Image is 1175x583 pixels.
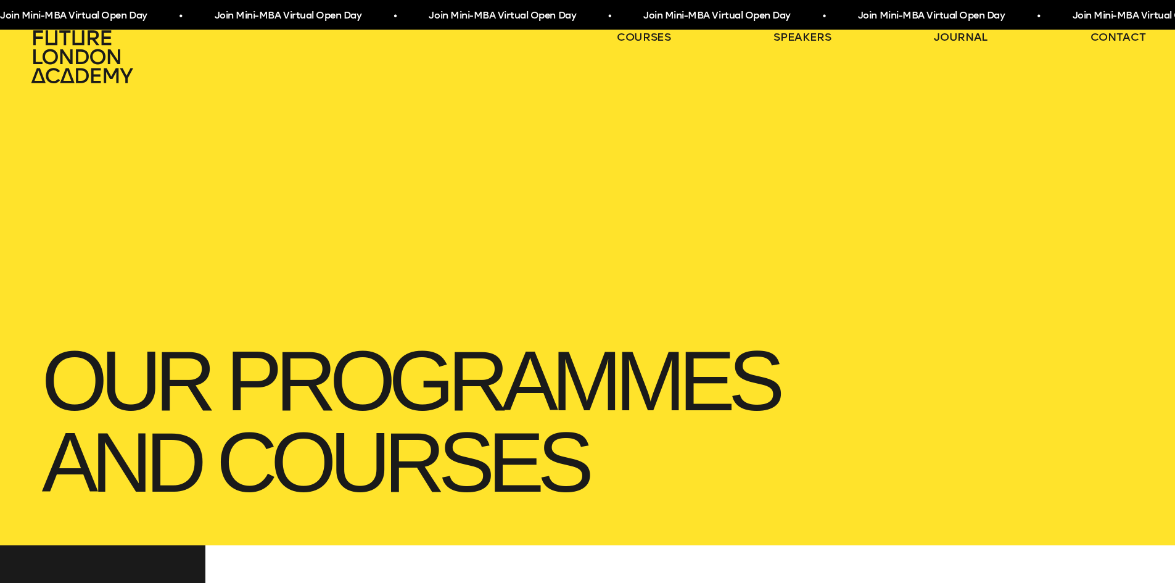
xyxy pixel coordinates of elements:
[773,30,831,44] a: speakers
[617,30,671,44] a: courses
[30,328,1146,516] h1: our Programmes and courses
[1090,30,1146,44] a: contact
[1036,5,1039,27] span: •
[822,5,825,27] span: •
[607,5,610,27] span: •
[934,30,987,44] a: journal
[392,5,395,27] span: •
[178,5,181,27] span: •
